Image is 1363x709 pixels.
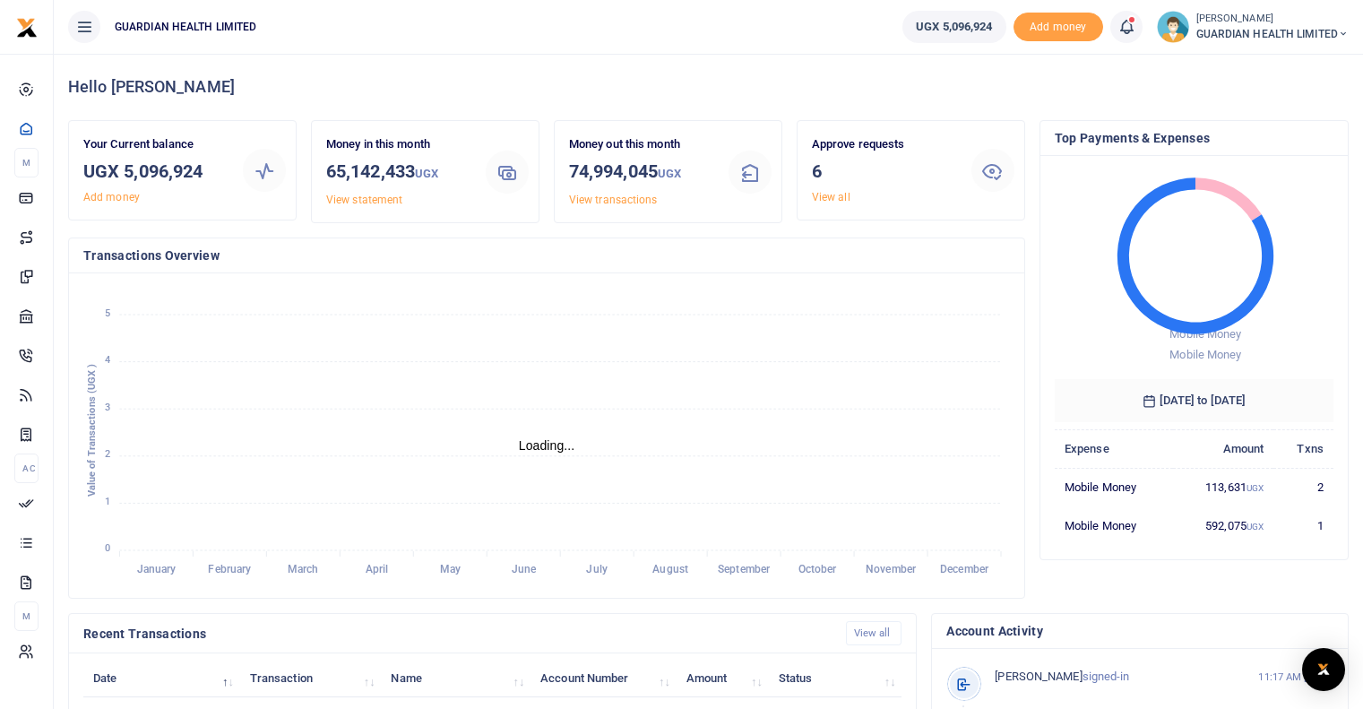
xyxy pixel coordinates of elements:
span: Mobile Money [1169,327,1241,341]
a: logo-small logo-large logo-large [16,20,38,33]
img: logo-small [16,17,38,39]
tspan: November [866,563,917,575]
p: Your Current balance [83,135,229,154]
h4: Account Activity [946,621,1333,641]
th: Expense [1055,429,1173,468]
tspan: February [208,563,251,575]
tspan: May [440,563,461,575]
td: 592,075 [1173,506,1274,544]
tspan: June [512,563,537,575]
tspan: 4 [105,354,110,366]
tspan: 3 [105,402,110,413]
li: Wallet ballance [895,11,1013,43]
tspan: July [586,563,607,575]
h6: [DATE] to [DATE] [1055,379,1333,422]
th: Amount [1173,429,1274,468]
th: Transaction: activate to sort column ascending [240,659,382,697]
tspan: September [718,563,771,575]
a: View all [812,191,850,203]
td: Mobile Money [1055,468,1173,506]
th: Name: activate to sort column ascending [381,659,531,697]
tspan: October [798,563,838,575]
small: UGX [415,167,438,180]
tspan: April [366,563,389,575]
img: profile-user [1157,11,1189,43]
p: Money in this month [326,135,471,154]
small: UGX [1247,483,1264,493]
a: View statement [326,194,402,206]
a: View all [846,621,902,645]
th: Status: activate to sort column ascending [769,659,902,697]
span: Add money [1014,13,1103,42]
text: Value of Transactions (UGX ) [86,364,98,497]
th: Date: activate to sort column descending [83,659,240,697]
td: 2 [1273,468,1333,506]
a: View transactions [569,194,658,206]
tspan: December [940,563,989,575]
li: Ac [14,454,39,483]
h4: Top Payments & Expenses [1055,128,1333,148]
small: UGX [658,167,681,180]
li: M [14,601,39,631]
h4: Hello [PERSON_NAME] [68,77,1349,97]
tspan: 1 [105,496,110,507]
h4: Transactions Overview [83,246,1010,265]
h3: UGX 5,096,924 [83,158,229,185]
small: 11:17 AM [DATE] [1258,670,1333,685]
td: 1 [1273,506,1333,544]
th: Account Number: activate to sort column ascending [531,659,677,697]
p: signed-in [995,668,1248,687]
h3: 6 [812,158,957,185]
span: UGX 5,096,924 [916,18,992,36]
span: [PERSON_NAME] [995,670,1082,683]
small: UGX [1247,522,1264,532]
span: GUARDIAN HEALTH LIMITED [1196,26,1349,42]
a: profile-user [PERSON_NAME] GUARDIAN HEALTH LIMITED [1157,11,1349,43]
div: Open Intercom Messenger [1302,648,1345,691]
h3: 74,994,045 [569,158,714,187]
a: UGX 5,096,924 [902,11,1005,43]
tspan: August [652,563,688,575]
p: Approve requests [812,135,957,154]
th: Txns [1273,429,1333,468]
td: 113,631 [1173,468,1274,506]
tspan: March [288,563,319,575]
tspan: 5 [105,307,110,319]
tspan: January [137,563,177,575]
h4: Recent Transactions [83,624,832,644]
span: GUARDIAN HEALTH LIMITED [108,19,263,35]
h3: 65,142,433 [326,158,471,187]
text: Loading... [519,438,575,453]
td: Mobile Money [1055,506,1173,544]
li: M [14,148,39,177]
small: [PERSON_NAME] [1196,12,1349,27]
tspan: 0 [105,543,110,555]
a: Add money [1014,19,1103,32]
span: Mobile Money [1169,348,1241,361]
a: Add money [83,191,140,203]
p: Money out this month [569,135,714,154]
th: Amount: activate to sort column ascending [677,659,769,697]
li: Toup your wallet [1014,13,1103,42]
tspan: 2 [105,449,110,461]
